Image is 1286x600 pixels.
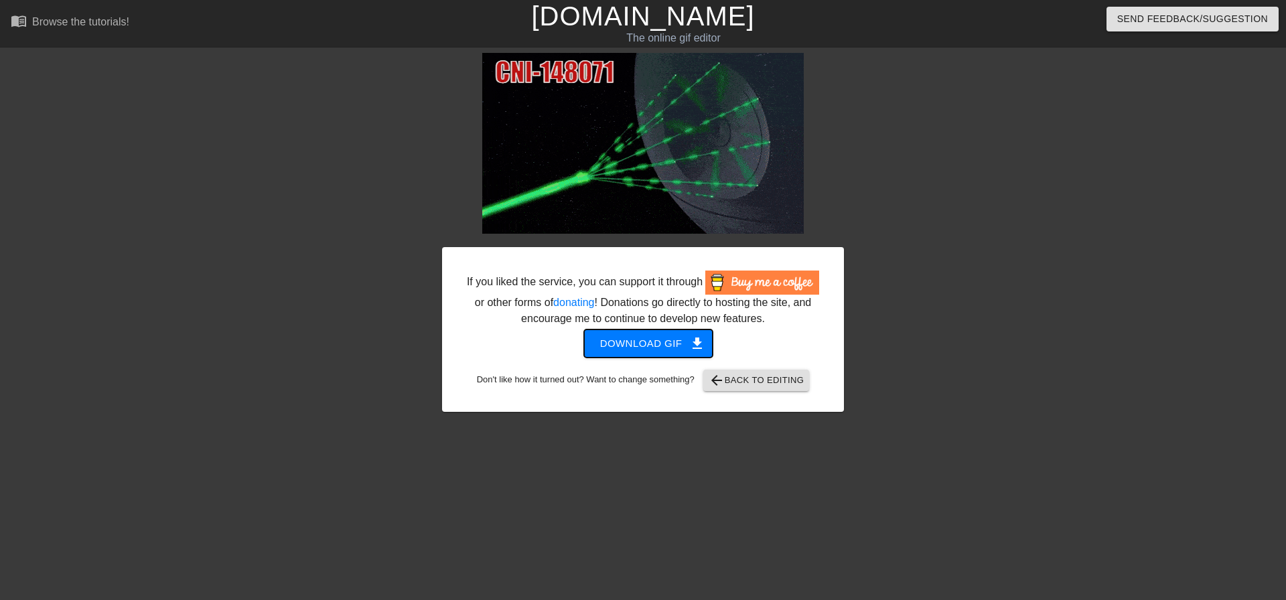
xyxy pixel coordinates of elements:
[1106,7,1279,31] button: Send Feedback/Suggestion
[703,370,810,391] button: Back to Editing
[705,271,819,295] img: Buy Me A Coffee
[482,53,804,234] img: uDNoYnlQ.gif
[584,329,713,358] button: Download gif
[463,370,823,391] div: Don't like how it turned out? Want to change something?
[689,335,705,352] span: get_app
[709,372,804,388] span: Back to Editing
[1117,11,1268,27] span: Send Feedback/Suggestion
[709,372,725,388] span: arrow_back
[11,13,129,33] a: Browse the tutorials!
[435,30,912,46] div: The online gif editor
[11,13,27,29] span: menu_book
[553,297,594,308] a: donating
[32,16,129,27] div: Browse the tutorials!
[573,337,713,348] a: Download gif
[466,271,820,327] div: If you liked the service, you can support it through or other forms of ! Donations go directly to...
[531,1,754,31] a: [DOMAIN_NAME]
[600,335,697,352] span: Download gif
